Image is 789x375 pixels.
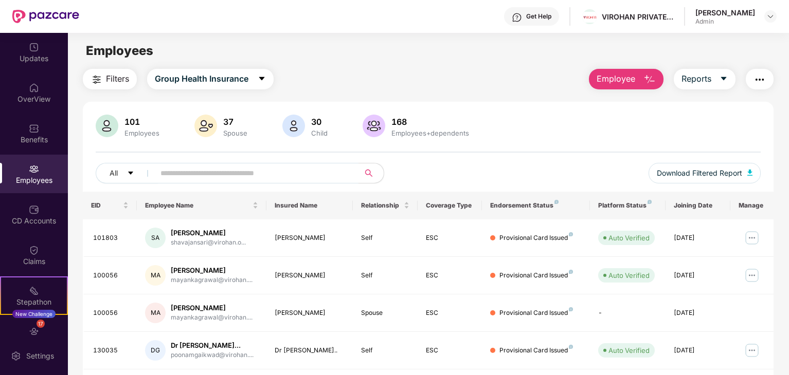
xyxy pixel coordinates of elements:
div: Provisional Card Issued [499,346,573,355]
div: mayankagrawal@virohan.... [171,313,253,323]
img: svg+xml;base64,PHN2ZyBpZD0iVXBkYXRlZCIgeG1sbnM9Imh0dHA6Ly93d3cudzMub3JnLzIwMDAvc3ZnIiB3aWR0aD0iMj... [29,42,39,52]
div: Spouse [361,308,409,318]
div: Auto Verified [608,270,650,280]
button: Allcaret-down [96,163,158,183]
div: ESC [426,233,474,243]
img: svg+xml;base64,PHN2ZyBpZD0iQmVuZWZpdHMiIHhtbG5zPSJodHRwOi8vd3d3LnczLm9yZy8yMDAwL3N2ZyIgd2lkdGg9Ij... [29,123,39,134]
span: Reports [682,72,711,85]
div: DG [145,340,166,361]
img: New Pazcare Logo [12,10,79,23]
img: svg+xml;base64,PHN2ZyB4bWxucz0iaHR0cDovL3d3dy53My5vcmcvMjAwMC9zdmciIHhtbG5zOnhsaW5rPSJodHRwOi8vd3... [643,73,656,86]
div: poonamgaikwad@virohan.... [171,350,254,360]
span: Employees [86,43,153,58]
span: Employee Name [145,201,250,210]
div: Settings [23,351,57,361]
span: Relationship [361,201,402,210]
div: Provisional Card Issued [499,271,573,280]
div: 100056 [93,271,129,280]
div: [DATE] [674,271,722,280]
img: svg+xml;base64,PHN2ZyBpZD0iSGVscC0zMngzMiIgeG1sbnM9Imh0dHA6Ly93d3cudzMub3JnLzIwMDAvc3ZnIiB3aWR0aD... [512,12,522,23]
th: EID [83,192,137,219]
button: Group Health Insurancecaret-down [147,69,274,89]
div: Spouse [221,129,249,137]
div: Employees+dependents [389,129,471,137]
img: svg+xml;base64,PHN2ZyBpZD0iRW5kb3JzZW1lbnRzIiB4bWxucz0iaHR0cDovL3d3dy53My5vcmcvMjAwMC9zdmciIHdpZH... [29,326,39,336]
div: ESC [426,308,474,318]
th: Coverage Type [418,192,482,219]
span: Download Filtered Report [657,167,742,179]
th: Joining Date [666,192,730,219]
img: svg+xml;base64,PHN2ZyB4bWxucz0iaHR0cDovL3d3dy53My5vcmcvMjAwMC9zdmciIHhtbG5zOnhsaW5rPSJodHRwOi8vd3... [747,170,752,176]
div: [PERSON_NAME] [695,8,755,17]
div: 37 [221,117,249,127]
button: search [358,163,384,183]
div: ESC [426,346,474,355]
div: [PERSON_NAME] [275,271,345,280]
img: svg+xml;base64,PHN2ZyB4bWxucz0iaHR0cDovL3d3dy53My5vcmcvMjAwMC9zdmciIHdpZHRoPSI4IiBoZWlnaHQ9IjgiIH... [554,200,559,204]
span: caret-down [720,74,728,84]
div: MA [145,303,166,323]
div: [PERSON_NAME] [275,233,345,243]
img: svg+xml;base64,PHN2ZyB4bWxucz0iaHR0cDovL3d3dy53My5vcmcvMjAwMC9zdmciIHdpZHRoPSI4IiBoZWlnaHQ9IjgiIH... [569,232,573,236]
span: Group Health Insurance [155,72,248,85]
div: Dr [PERSON_NAME].. [275,346,345,355]
img: svg+xml;base64,PHN2ZyBpZD0iQ0RfQWNjb3VudHMiIGRhdGEtbmFtZT0iQ0QgQWNjb3VudHMiIHhtbG5zPSJodHRwOi8vd3... [29,204,39,215]
th: Manage [730,192,774,219]
img: svg+xml;base64,PHN2ZyB4bWxucz0iaHR0cDovL3d3dy53My5vcmcvMjAwMC9zdmciIHhtbG5zOnhsaW5rPSJodHRwOi8vd3... [194,115,217,137]
th: Employee Name [137,192,266,219]
div: [DATE] [674,346,722,355]
div: 130035 [93,346,129,355]
div: 101803 [93,233,129,243]
img: svg+xml;base64,PHN2ZyB4bWxucz0iaHR0cDovL3d3dy53My5vcmcvMjAwMC9zdmciIHdpZHRoPSIyNCIgaGVpZ2h0PSIyNC... [91,73,103,86]
div: [DATE] [674,233,722,243]
button: Employee [589,69,664,89]
th: Relationship [353,192,418,219]
img: Virohan%20logo%20(1).jpg [582,12,597,23]
img: svg+xml;base64,PHN2ZyB4bWxucz0iaHR0cDovL3d3dy53My5vcmcvMjAwMC9zdmciIHdpZHRoPSI4IiBoZWlnaHQ9IjgiIH... [569,307,573,311]
div: Child [309,129,330,137]
div: MA [145,265,166,286]
div: Provisional Card Issued [499,233,573,243]
div: Provisional Card Issued [499,308,573,318]
div: Self [361,346,409,355]
span: caret-down [127,170,134,178]
span: All [110,167,118,179]
div: VIROHAN PRIVATE LIMITED [602,12,674,22]
span: caret-down [258,74,266,84]
div: Auto Verified [608,345,650,355]
div: 101 [122,117,162,127]
div: mayankagrawal@virohan.... [171,275,253,285]
img: svg+xml;base64,PHN2ZyB4bWxucz0iaHR0cDovL3d3dy53My5vcmcvMjAwMC9zdmciIHhtbG5zOnhsaW5rPSJodHRwOi8vd3... [363,115,385,137]
img: svg+xml;base64,PHN2ZyB4bWxucz0iaHR0cDovL3d3dy53My5vcmcvMjAwMC9zdmciIHdpZHRoPSIyMSIgaGVpZ2h0PSIyMC... [29,286,39,296]
img: svg+xml;base64,PHN2ZyB4bWxucz0iaHR0cDovL3d3dy53My5vcmcvMjAwMC9zdmciIHdpZHRoPSI4IiBoZWlnaHQ9IjgiIH... [648,200,652,204]
button: Download Filtered Report [649,163,761,183]
span: Employee [597,72,635,85]
div: [PERSON_NAME] [275,308,345,318]
div: Self [361,271,409,280]
div: Auto Verified [608,233,650,243]
img: svg+xml;base64,PHN2ZyB4bWxucz0iaHR0cDovL3d3dy53My5vcmcvMjAwMC9zdmciIHhtbG5zOnhsaW5rPSJodHRwOi8vd3... [282,115,305,137]
img: manageButton [744,342,760,359]
button: Filters [83,69,137,89]
div: [PERSON_NAME] [171,303,253,313]
div: Endorsement Status [490,201,582,210]
div: New Challenge [12,310,56,318]
div: 30 [309,117,330,127]
div: Stepathon [1,297,67,307]
img: svg+xml;base64,PHN2ZyBpZD0iRW1wbG95ZWVzIiB4bWxucz0iaHR0cDovL3d3dy53My5vcmcvMjAwMC9zdmciIHdpZHRoPS... [29,164,39,174]
div: 17 [37,320,45,328]
th: Insured Name [266,192,353,219]
span: EID [91,201,121,210]
img: manageButton [744,267,760,284]
img: svg+xml;base64,PHN2ZyB4bWxucz0iaHR0cDovL3d3dy53My5vcmcvMjAwMC9zdmciIHdpZHRoPSI4IiBoZWlnaHQ9IjgiIH... [569,345,573,349]
div: Platform Status [598,201,657,210]
div: Admin [695,17,755,26]
span: search [358,169,379,177]
button: Reportscaret-down [674,69,736,89]
td: - [590,294,666,332]
img: svg+xml;base64,PHN2ZyB4bWxucz0iaHR0cDovL3d3dy53My5vcmcvMjAwMC9zdmciIHhtbG5zOnhsaW5rPSJodHRwOi8vd3... [96,115,118,137]
div: Get Help [526,12,551,21]
span: Filters [106,72,129,85]
div: 168 [389,117,471,127]
div: [PERSON_NAME] [171,266,253,275]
